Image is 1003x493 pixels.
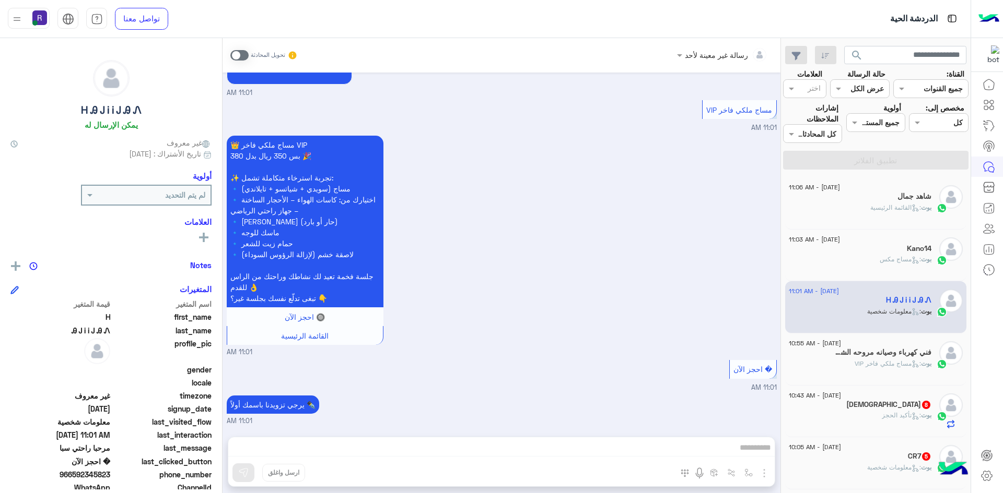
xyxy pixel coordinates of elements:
[180,284,212,294] h6: المتغيرات
[10,311,110,322] span: Ꮋ
[937,359,947,369] img: WhatsApp
[281,331,329,340] span: القائمة الرئيسية
[939,341,963,365] img: defaultAdmin.png
[978,8,999,30] img: Logo
[167,137,212,148] span: غير معروف
[10,390,110,401] span: غير معروف
[193,171,212,181] h6: أولوية
[783,151,969,170] button: تطبيق الفلاتر
[251,51,285,59] small: تحويل المحادثة
[733,365,772,374] span: � احجز الآن
[112,298,212,309] span: اسم المتغير
[112,482,212,493] span: ChannelId
[939,185,963,209] img: defaultAdmin.png
[832,348,931,357] h5: فني كهرباء وصيانه مروحه الشفط المركزيه
[947,68,964,79] label: القناة:
[946,12,959,25] img: tab
[11,261,20,271] img: add
[10,298,110,309] span: قيمة المتغير
[29,262,38,270] img: notes
[937,255,947,266] img: WhatsApp
[112,416,212,427] span: last_visited_flow
[939,445,963,468] img: defaultAdmin.png
[227,395,319,414] p: 25/8/2025, 11:01 AM
[262,464,305,482] button: ارسل واغلق
[227,347,252,357] span: 11:01 AM
[789,286,839,296] span: [DATE] - 11:01 AM
[115,8,168,30] a: تواصل معنا
[921,463,931,471] span: بوت
[921,359,931,367] span: بوت
[886,296,931,305] h5: Ꮋ Ꭿ Ꭻ Ꭵ Ꭵ Ꭻ Ꭿ Ꮑ
[890,12,938,26] p: الدردشة الحية
[921,203,931,211] span: بوت
[847,68,885,79] label: حالة الرسالة
[10,364,110,375] span: null
[897,192,931,201] h5: شاهد جمال
[846,400,931,409] h5: سبحان الله
[84,338,110,364] img: defaultAdmin.png
[227,416,252,426] span: 11:01 AM
[706,105,772,114] span: مساج ملكي فاخر VIP
[921,307,931,315] span: بوت
[112,429,212,440] span: last_interaction
[939,237,963,261] img: defaultAdmin.png
[907,244,931,253] h5: Kano14
[112,311,212,322] span: first_name
[855,359,921,367] span: : مساج ملكي فاخر VIP
[883,102,901,113] label: أولوية
[880,255,921,263] span: : مساج مكس
[10,325,110,336] span: Ꭿ Ꭻ Ꭵ Ꭵ Ꭻ Ꭿ Ꮑ
[10,377,110,388] span: null
[10,416,110,427] span: معلومات شخصية
[285,312,325,321] span: 🔘 احجز الآن
[850,49,863,62] span: search
[922,452,930,461] span: 5
[112,456,212,467] span: last_clicked_button
[62,13,74,25] img: tab
[939,393,963,417] img: defaultAdmin.png
[867,463,921,471] span: : معلومات شخصية
[112,390,212,401] span: timezone
[921,411,931,419] span: بوت
[926,102,964,113] label: مخصص إلى:
[91,13,103,25] img: tab
[789,235,840,244] span: [DATE] - 11:03 AM
[227,136,383,307] p: 25/8/2025, 11:01 AM
[81,104,142,116] h5: Ꮋ Ꭿ Ꭻ Ꭵ Ꭵ Ꭻ Ꭿ Ꮑ
[939,289,963,312] img: defaultAdmin.png
[908,452,931,461] h5: CR7
[789,442,841,452] span: [DATE] - 10:05 AM
[112,469,212,480] span: phone_number
[94,61,129,96] img: defaultAdmin.png
[789,183,840,192] span: [DATE] - 11:06 AM
[112,377,212,388] span: locale
[32,10,47,25] img: userImage
[751,383,777,391] span: 11:01 AM
[112,338,212,362] span: profile_pic
[10,403,110,414] span: 2025-08-25T08:01:14.844Z
[935,451,972,488] img: hulul-logo.png
[870,203,921,211] span: : القائمة الرئيسية
[937,307,947,317] img: WhatsApp
[937,203,947,213] img: WhatsApp
[10,429,110,440] span: 2025-08-25T08:01:56.079Z
[10,482,110,493] span: 2
[937,411,947,422] img: WhatsApp
[922,401,930,409] span: 8
[808,82,822,96] div: اختر
[10,469,110,480] span: 966592345823
[190,260,212,270] h6: Notes
[921,255,931,263] span: بوت
[227,88,252,98] span: 11:01 AM
[112,442,212,453] span: last_message
[86,8,107,30] a: tab
[882,411,921,419] span: : تأكيد الحجز
[844,46,870,68] button: search
[10,456,110,467] span: � احجز الآن
[85,120,138,129] h6: يمكن الإرسال له
[981,45,999,64] img: 322853014244696
[112,325,212,336] span: last_name
[751,124,777,131] span: 11:01 AM
[867,307,921,315] span: : معلومات شخصية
